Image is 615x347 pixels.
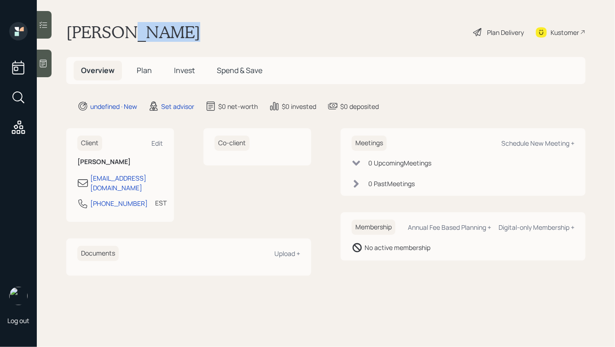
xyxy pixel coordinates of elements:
div: EST [155,198,167,208]
h1: [PERSON_NAME] [66,22,200,42]
h6: Meetings [352,136,387,151]
div: 0 Upcoming Meeting s [368,158,431,168]
h6: Co-client [215,136,249,151]
span: Spend & Save [217,65,262,75]
div: Plan Delivery [487,28,524,37]
h6: Membership [352,220,395,235]
div: Log out [7,316,29,325]
div: $0 invested [282,102,316,111]
div: 0 Past Meeting s [368,179,415,188]
div: $0 deposited [340,102,379,111]
div: Edit [151,139,163,148]
div: undefined · New [90,102,137,111]
div: Kustomer [551,28,579,37]
h6: [PERSON_NAME] [77,158,163,166]
div: Annual Fee Based Planning + [408,223,491,232]
span: Invest [174,65,195,75]
div: $0 net-worth [218,102,258,111]
div: Schedule New Meeting + [501,139,574,148]
img: hunter_neumayer.jpg [9,287,28,305]
div: Digital-only Membership + [499,223,574,232]
div: Upload + [274,249,300,258]
div: [PHONE_NUMBER] [90,199,148,208]
h6: Client [77,136,102,151]
span: Overview [81,65,115,75]
div: Set advisor [161,102,194,111]
span: Plan [137,65,152,75]
div: No active membership [365,243,430,252]
div: [EMAIL_ADDRESS][DOMAIN_NAME] [90,173,163,193]
h6: Documents [77,246,119,261]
